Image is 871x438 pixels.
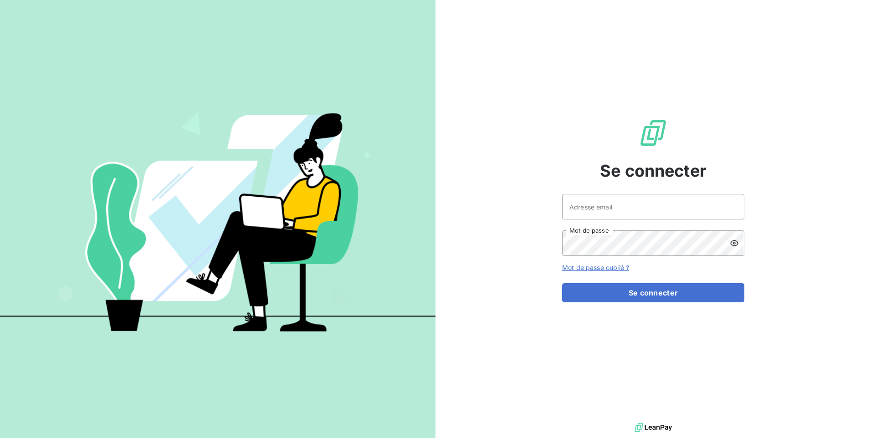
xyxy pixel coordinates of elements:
[635,421,672,434] img: logo
[600,158,707,183] span: Se connecter
[562,194,744,219] input: placeholder
[562,283,744,302] button: Se connecter
[639,118,668,148] img: Logo LeanPay
[562,264,629,271] a: Mot de passe oublié ?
